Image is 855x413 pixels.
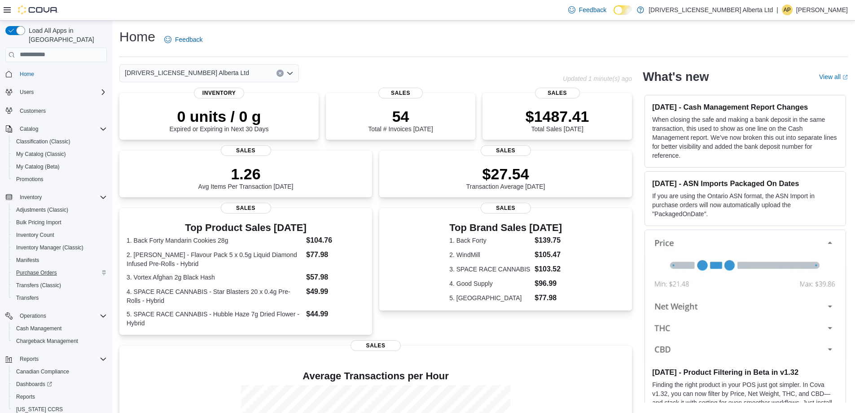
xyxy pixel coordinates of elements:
[535,264,562,275] dd: $103.52
[13,161,107,172] span: My Catalog (Beta)
[16,354,42,364] button: Reports
[449,265,531,274] dt: 3. SPACE RACE CANNABIS
[368,107,433,125] p: 54
[20,312,46,320] span: Operations
[13,323,107,334] span: Cash Management
[175,35,202,44] span: Feedback
[449,236,531,245] dt: 1. Back Forty
[127,371,625,382] h4: Average Transactions per Hour
[13,204,72,215] a: Adjustments (Classic)
[170,107,269,133] div: Expired or Expiring in Next 30 Days
[306,249,365,260] dd: $77.98
[16,87,107,98] span: Users
[16,269,57,276] span: Purchase Orders
[198,165,294,190] div: Avg Items Per Transaction [DATE]
[16,138,70,145] span: Classification (Classic)
[13,174,107,185] span: Promotions
[652,102,838,111] h3: [DATE] - Cash Management Report Changes
[16,311,107,321] span: Operations
[16,406,63,413] span: [US_STATE] CCRS
[842,75,848,80] svg: External link
[161,31,206,49] a: Feedback
[13,293,42,303] a: Transfers
[13,161,63,172] a: My Catalog (Beta)
[170,107,269,125] p: 0 units / 0 g
[16,176,44,183] span: Promotions
[9,241,110,254] button: Inventory Manager (Classic)
[13,255,107,266] span: Manifests
[13,336,82,346] a: Chargeback Management
[9,135,110,148] button: Classification (Classic)
[16,338,78,345] span: Chargeback Management
[565,1,610,19] a: Feedback
[2,67,110,80] button: Home
[16,231,54,239] span: Inventory Count
[652,368,838,377] h3: [DATE] - Product Filtering in Beta in v1.32
[286,70,294,77] button: Open list of options
[2,86,110,98] button: Users
[9,204,110,216] button: Adjustments (Classic)
[16,368,69,375] span: Canadian Compliance
[127,222,365,233] h3: Top Product Sales [DATE]
[13,255,43,266] a: Manifests
[20,125,38,133] span: Catalog
[378,88,423,98] span: Sales
[25,26,107,44] span: Load All Apps in [GEOGRAPHIC_DATA]
[13,366,107,377] span: Canadian Compliance
[9,173,110,186] button: Promotions
[16,206,68,213] span: Adjustments (Classic)
[9,216,110,229] button: Bulk Pricing Import
[614,5,632,15] input: Dark Mode
[20,194,42,201] span: Inventory
[652,115,838,160] p: When closing the safe and making a bank deposit in the same transaction, this used to show as one...
[16,294,39,302] span: Transfers
[276,70,284,77] button: Clear input
[127,273,303,282] dt: 3. Vortex Afghan 2g Black Hash
[526,107,589,133] div: Total Sales [DATE]
[13,280,107,291] span: Transfers (Classic)
[13,242,87,253] a: Inventory Manager (Classic)
[449,293,531,302] dt: 5. [GEOGRAPHIC_DATA]
[9,148,110,160] button: My Catalog (Classic)
[481,145,531,156] span: Sales
[13,149,70,160] a: My Catalog (Classic)
[2,123,110,135] button: Catalog
[16,87,37,98] button: Users
[13,323,65,334] a: Cash Management
[18,5,58,14] img: Cova
[643,70,709,84] h2: What's new
[306,272,365,283] dd: $57.98
[13,293,107,303] span: Transfers
[16,124,42,134] button: Catalog
[9,322,110,335] button: Cash Management
[819,73,848,80] a: View allExternal link
[351,340,401,351] span: Sales
[13,391,107,402] span: Reports
[20,71,34,78] span: Home
[13,267,107,278] span: Purchase Orders
[9,391,110,403] button: Reports
[563,75,632,82] p: Updated 1 minute(s) ago
[13,379,107,390] span: Dashboards
[9,378,110,391] a: Dashboards
[2,310,110,322] button: Operations
[466,165,545,183] p: $27.54
[16,192,45,203] button: Inventory
[119,28,155,46] h1: Home
[306,309,365,320] dd: $44.99
[481,203,531,213] span: Sales
[13,136,107,147] span: Classification (Classic)
[20,89,34,96] span: Users
[13,242,107,253] span: Inventory Manager (Classic)
[16,69,38,80] a: Home
[652,179,838,188] h3: [DATE] - ASN Imports Packaged On Dates
[9,266,110,279] button: Purchase Orders
[306,235,365,246] dd: $104.76
[9,335,110,347] button: Chargeback Management
[9,292,110,304] button: Transfers
[127,236,303,245] dt: 1. Back Forty Mandarin Cookies 28g
[13,217,65,228] a: Bulk Pricing Import
[127,250,303,268] dt: 2. [PERSON_NAME] - Flavour Pack 5 x 0.5g Liquid Diamond Infused Pre-Rolls - Hybrid
[198,165,294,183] p: 1.26
[449,250,531,259] dt: 2. WindMill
